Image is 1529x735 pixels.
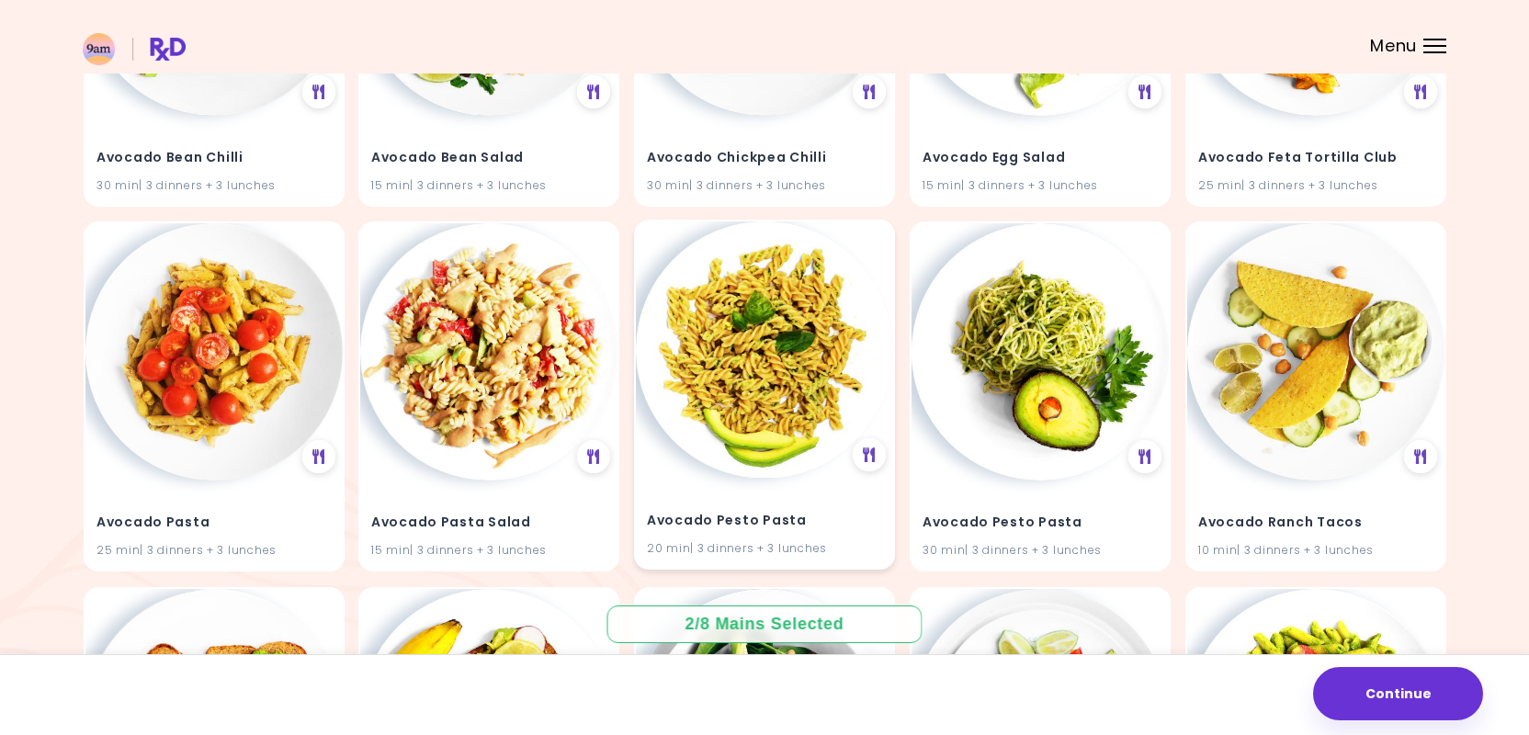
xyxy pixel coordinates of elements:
div: 10 min | 3 dinners + 3 lunches [1198,541,1433,559]
div: 30 min | 3 dinners + 3 lunches [96,176,332,194]
h4: Avocado Ranch Tacos [1198,509,1433,538]
div: 15 min | 3 dinners + 3 lunches [371,176,606,194]
h4: Avocado Pasta [96,509,332,538]
h4: Avocado Bean Chilli [96,143,332,173]
h4: Avocado Feta Tortilla Club [1198,143,1433,173]
button: Continue [1313,667,1483,720]
div: 30 min | 3 dinners + 3 lunches [923,541,1158,559]
h4: Avocado Pesto Pasta [923,509,1158,538]
img: RxDiet [83,33,186,65]
div: See Meal Plan [1403,440,1436,473]
h4: Avocado Chickpea Chilli [647,143,882,173]
h4: Avocado Pesto Pasta [647,507,882,537]
div: 15 min | 3 dinners + 3 lunches [923,176,1158,194]
h4: Avocado Pasta Salad [371,509,606,538]
div: 30 min | 3 dinners + 3 lunches [647,176,882,194]
span: Menu [1370,38,1417,54]
div: See Meal Plan [853,438,886,471]
div: See Meal Plan [577,440,610,473]
div: See Meal Plan [301,75,334,108]
div: See Meal Plan [853,75,886,108]
h4: Avocado Bean Salad [371,143,606,173]
div: See Meal Plan [577,75,610,108]
div: 25 min | 3 dinners + 3 lunches [96,541,332,559]
div: 2 / 8 Mains Selected [672,613,857,636]
div: 25 min | 3 dinners + 3 lunches [1198,176,1433,194]
div: See Meal Plan [1128,75,1161,108]
div: 15 min | 3 dinners + 3 lunches [371,541,606,559]
div: 20 min | 3 dinners + 3 lunches [647,539,882,557]
h4: Avocado Egg Salad [923,143,1158,173]
div: See Meal Plan [1128,440,1161,473]
div: See Meal Plan [1403,75,1436,108]
div: See Meal Plan [301,440,334,473]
